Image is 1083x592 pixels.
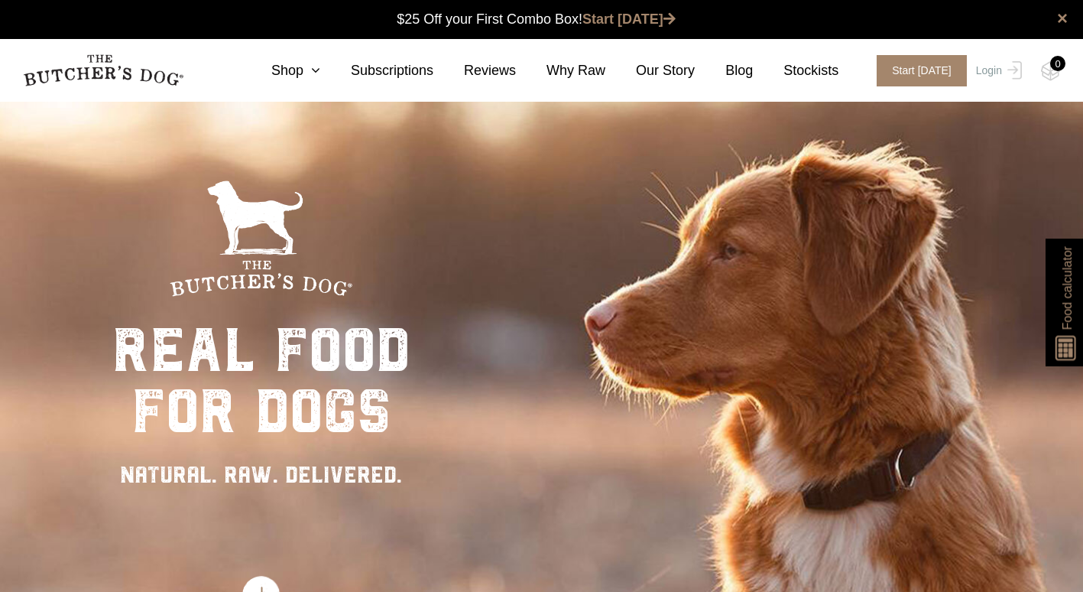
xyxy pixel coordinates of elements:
[1050,56,1065,71] div: 0
[112,457,410,492] div: NATURAL. RAW. DELIVERED.
[753,60,838,81] a: Stockists
[1041,61,1060,81] img: TBD_Cart-Empty.png
[695,60,753,81] a: Blog
[605,60,695,81] a: Our Story
[877,55,967,86] span: Start [DATE]
[433,60,516,81] a: Reviews
[241,60,320,81] a: Shop
[112,320,410,442] div: real food for dogs
[972,55,1022,86] a: Login
[861,55,972,86] a: Start [DATE]
[582,11,676,27] a: Start [DATE]
[516,60,605,81] a: Why Raw
[320,60,433,81] a: Subscriptions
[1058,246,1076,330] span: Food calculator
[1057,9,1068,28] a: close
